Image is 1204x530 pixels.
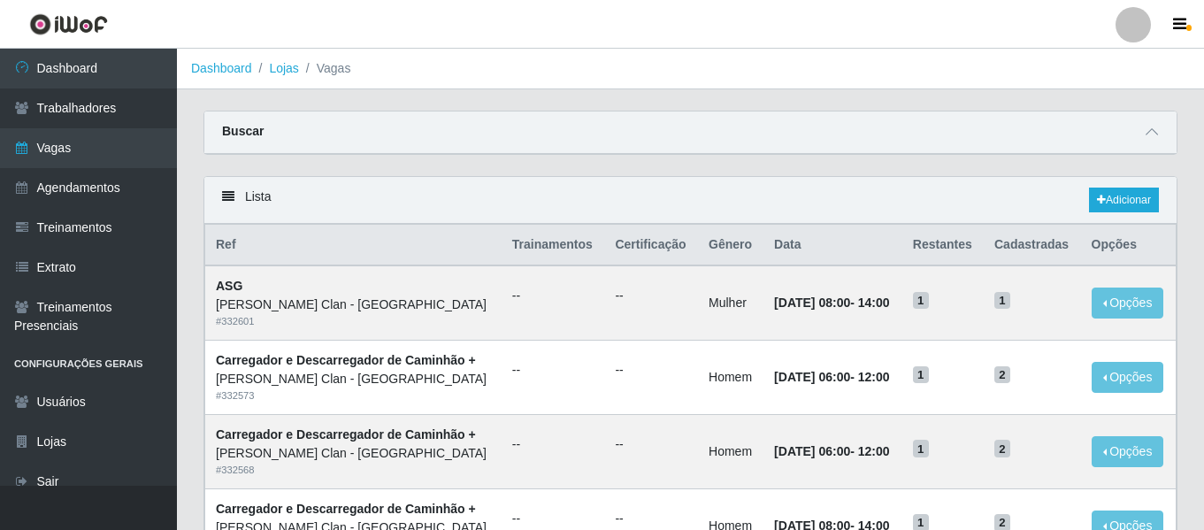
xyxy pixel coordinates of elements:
div: # 332601 [216,314,491,329]
time: 12:00 [858,444,890,458]
time: [DATE] 06:00 [774,370,850,384]
th: Cadastradas [984,225,1081,266]
ul: -- [512,435,594,454]
ul: -- [615,287,687,305]
span: 2 [994,440,1010,457]
th: Restantes [902,225,984,266]
th: Gênero [698,225,763,266]
button: Opções [1092,288,1164,319]
a: Dashboard [191,61,252,75]
div: [PERSON_NAME] Clan - [GEOGRAPHIC_DATA] [216,296,491,314]
span: 2 [994,366,1010,384]
ul: -- [512,361,594,380]
div: [PERSON_NAME] Clan - [GEOGRAPHIC_DATA] [216,370,491,388]
ul: -- [615,510,687,528]
ul: -- [512,287,594,305]
td: Mulher [698,265,763,340]
span: 1 [913,440,929,457]
strong: Carregador e Descarregador de Caminhão + [216,502,476,516]
th: Data [763,225,902,266]
strong: Carregador e Descarregador de Caminhão + [216,353,476,367]
th: Certificação [604,225,698,266]
div: # 332573 [216,388,491,403]
strong: - [774,370,889,384]
time: 14:00 [858,296,890,310]
th: Ref [205,225,502,266]
button: Opções [1092,436,1164,467]
a: Adicionar [1089,188,1159,212]
nav: breadcrumb [177,49,1204,89]
a: Lojas [269,61,298,75]
strong: - [774,296,889,310]
span: 1 [913,366,929,384]
li: Vagas [299,59,351,78]
th: Opções [1081,225,1177,266]
th: Trainamentos [502,225,605,266]
strong: Carregador e Descarregador de Caminhão + [216,427,476,442]
div: # 332568 [216,463,491,478]
strong: ASG [216,279,242,293]
ul: -- [512,510,594,528]
time: [DATE] 08:00 [774,296,850,310]
button: Opções [1092,362,1164,393]
img: CoreUI Logo [29,13,108,35]
ul: -- [615,361,687,380]
strong: - [774,444,889,458]
strong: Buscar [222,124,264,138]
ul: -- [615,435,687,454]
td: Homem [698,414,763,488]
span: 1 [994,292,1010,310]
td: Homem [698,341,763,415]
span: 1 [913,292,929,310]
time: 12:00 [858,370,890,384]
div: [PERSON_NAME] Clan - [GEOGRAPHIC_DATA] [216,444,491,463]
div: Lista [204,177,1177,224]
time: [DATE] 06:00 [774,444,850,458]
